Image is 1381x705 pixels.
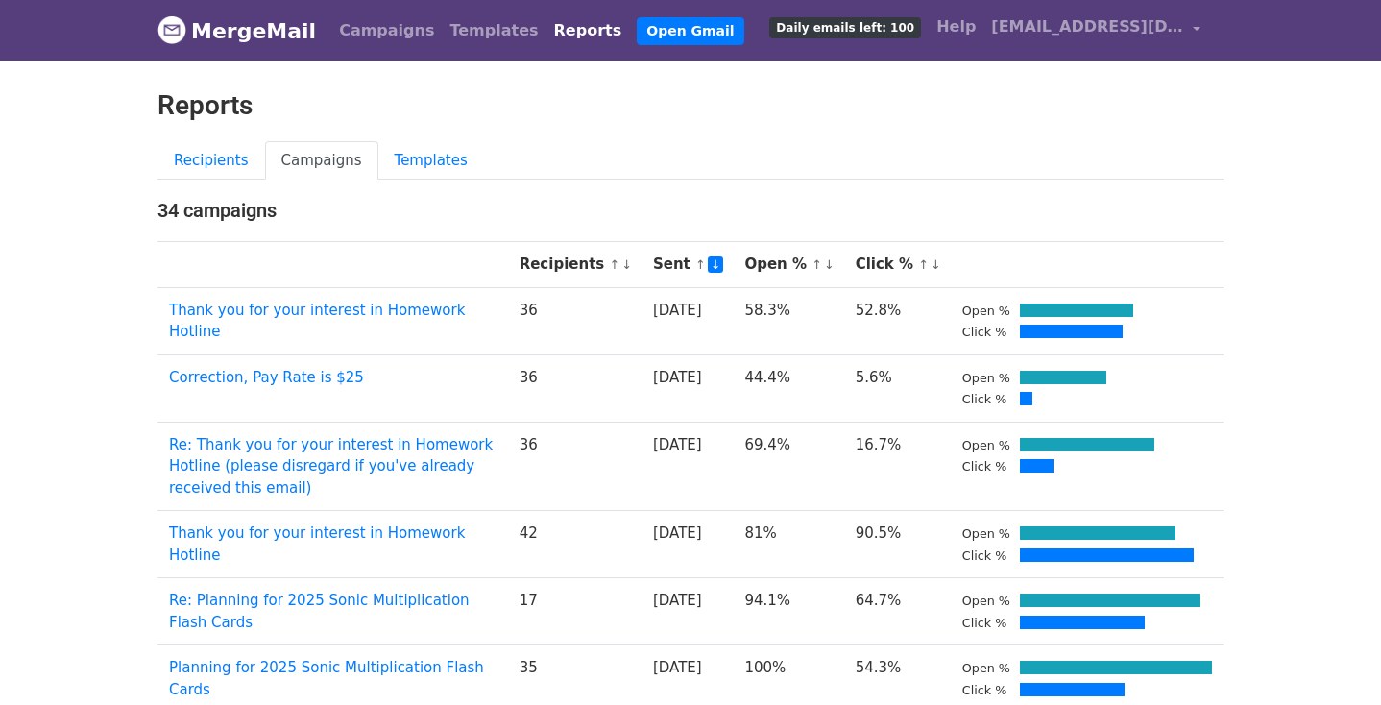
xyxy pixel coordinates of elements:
a: Open Gmail [637,17,743,45]
a: Re: Thank you for your interest in Homework Hotline (please disregard if you've already received ... [169,436,493,497]
a: ↑ [812,257,822,272]
small: Open % [962,526,1010,541]
a: Planning for 2025 Sonic Multiplication Flash Cards [169,659,484,698]
td: 81% [733,511,843,578]
small: Click % [962,683,1007,697]
a: Templates [442,12,545,50]
td: 36 [508,422,642,511]
span: Daily emails left: 100 [769,17,921,38]
a: ↓ [931,257,941,272]
td: [DATE] [642,354,734,422]
td: [DATE] [642,287,734,354]
small: Open % [962,371,1010,385]
a: Templates [378,141,484,181]
td: [DATE] [642,578,734,645]
td: 36 [508,354,642,422]
td: 52.8% [844,287,951,354]
small: Open % [962,304,1010,318]
td: 36 [508,287,642,354]
a: ↑ [609,257,619,272]
th: Sent [642,242,734,288]
td: 17 [508,578,642,645]
a: Re: Planning for 2025 Sonic Multiplication Flash Cards [169,592,470,631]
small: Open % [962,594,1010,608]
small: Open % [962,661,1010,675]
th: Click % [844,242,951,288]
a: ↑ [918,257,929,272]
a: Campaigns [265,141,378,181]
small: Open % [962,438,1010,452]
th: Open % [733,242,843,288]
small: Click % [962,459,1007,474]
th: Recipients [508,242,642,288]
td: 42 [508,511,642,578]
td: 64.7% [844,578,951,645]
td: 16.7% [844,422,951,511]
td: [DATE] [642,422,734,511]
td: 58.3% [733,287,843,354]
a: ↓ [621,257,632,272]
a: [EMAIL_ADDRESS][DOMAIN_NAME] [983,8,1208,53]
small: Click % [962,392,1007,406]
a: Help [929,8,983,46]
a: Thank you for your interest in Homework Hotline [169,524,465,564]
td: 94.1% [733,578,843,645]
a: Reports [546,12,630,50]
small: Click % [962,325,1007,339]
td: 44.4% [733,354,843,422]
a: ↓ [824,257,835,272]
td: 5.6% [844,354,951,422]
a: Thank you for your interest in Homework Hotline [169,302,465,341]
a: ↓ [708,256,724,273]
td: 69.4% [733,422,843,511]
span: [EMAIL_ADDRESS][DOMAIN_NAME] [991,15,1183,38]
a: Daily emails left: 100 [762,8,929,46]
img: MergeMail logo [157,15,186,44]
a: Campaigns [331,12,442,50]
small: Click % [962,616,1007,630]
iframe: Chat Widget [1285,613,1381,705]
td: [DATE] [642,511,734,578]
td: 90.5% [844,511,951,578]
h4: 34 campaigns [157,199,1224,222]
a: Recipients [157,141,265,181]
h2: Reports [157,89,1224,122]
a: ↑ [695,257,706,272]
a: MergeMail [157,11,316,51]
small: Click % [962,548,1007,563]
a: Correction, Pay Rate is $25 [169,369,364,386]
